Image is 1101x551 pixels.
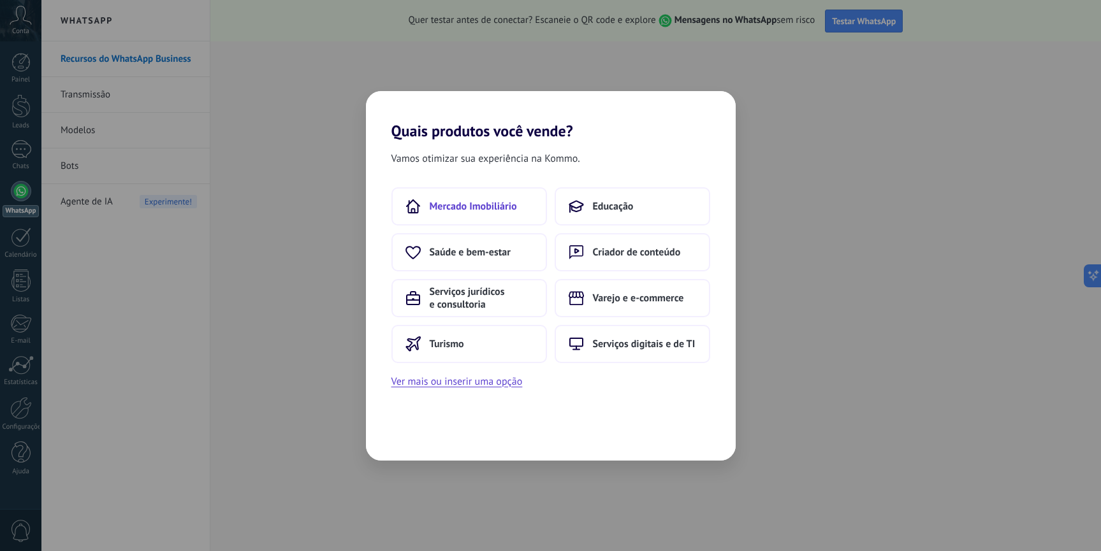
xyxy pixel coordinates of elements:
span: Vamos otimizar sua experiência na Kommo. [391,150,580,167]
span: Saúde e bem-estar [430,246,511,259]
span: Varejo e e-commerce [593,292,684,304]
button: Turismo [391,325,547,363]
span: Criador de conteúdo [593,246,681,259]
span: Educação [593,200,634,213]
span: Serviços jurídicos e consultoria [430,285,533,311]
h2: Quais produtos você vende? [366,91,736,140]
button: Criador de conteúdo [555,233,710,271]
span: Mercado Imobiliário [430,200,517,213]
button: Educação [555,187,710,225]
button: Ver mais ou inserir uma opção [391,373,523,390]
button: Serviços digitais e de TI [555,325,710,363]
button: Mercado Imobiliário [391,187,547,225]
button: Varejo e e-commerce [555,279,710,317]
button: Serviços jurídicos e consultoria [391,279,547,317]
span: Serviços digitais e de TI [593,338,696,350]
button: Saúde e bem-estar [391,233,547,271]
span: Turismo [430,338,464,350]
